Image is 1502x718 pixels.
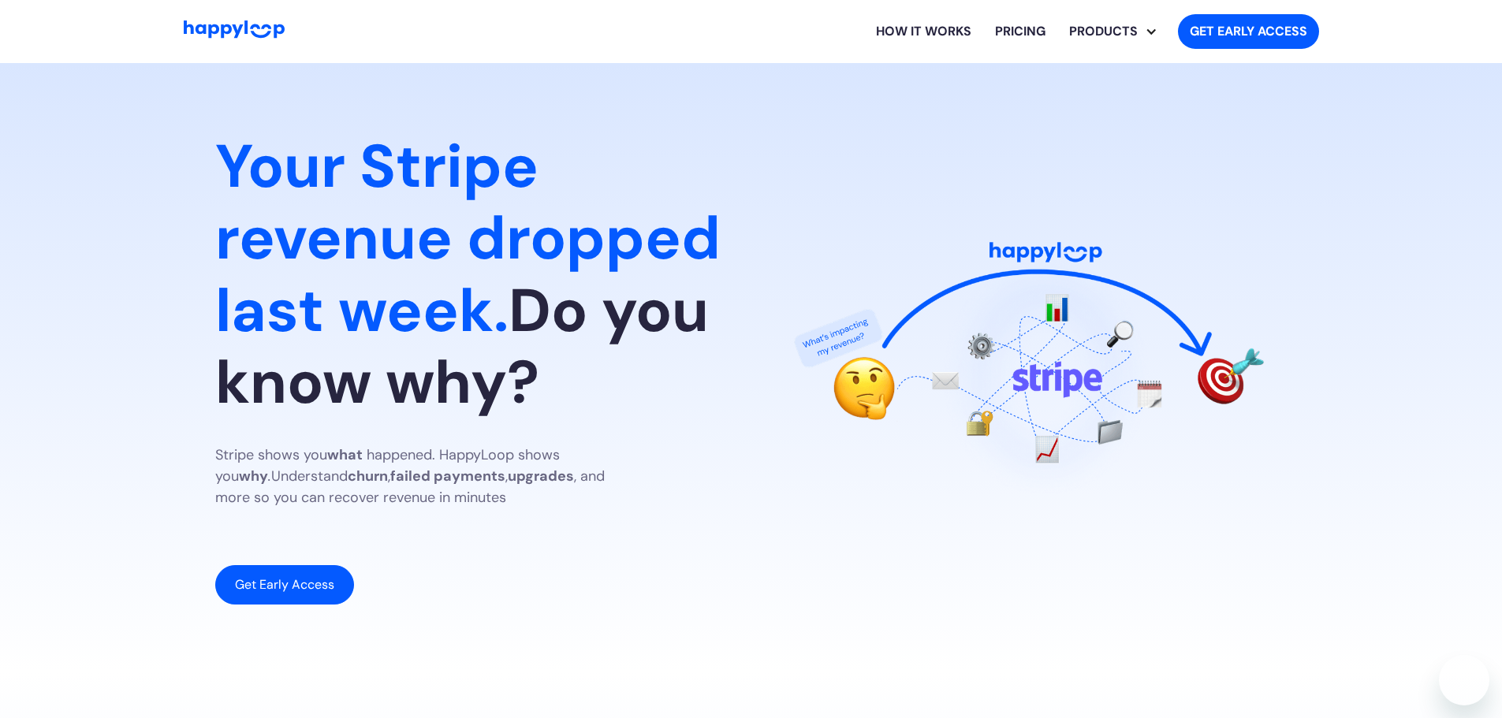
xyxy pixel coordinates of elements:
[983,6,1057,57] a: View HappyLoop pricing plans
[1439,655,1489,705] iframe: Button to launch messaging window
[1057,22,1150,41] div: PRODUCTS
[390,467,505,485] strong: failed payments
[1069,6,1165,57] div: PRODUCTS
[184,20,285,39] img: HappyLoop Logo
[239,467,268,485] strong: why
[268,467,271,485] em: .
[508,467,574,485] strong: upgrades
[215,127,721,350] span: Your Stripe revenue dropped last week.
[864,6,983,57] a: Learn how HappyLoop works
[327,445,363,464] strong: what
[215,445,641,508] p: Stripe shows you happened. HappyLoop shows you Understand , , , and more so you can recover reven...
[184,20,285,43] a: Go to Home Page
[1057,6,1165,57] div: Explore HappyLoop use cases
[215,131,726,419] h1: Do you know why?
[215,565,354,605] a: Get Early Access
[348,467,388,485] strong: churn
[1178,14,1319,49] a: Get started with HappyLoop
